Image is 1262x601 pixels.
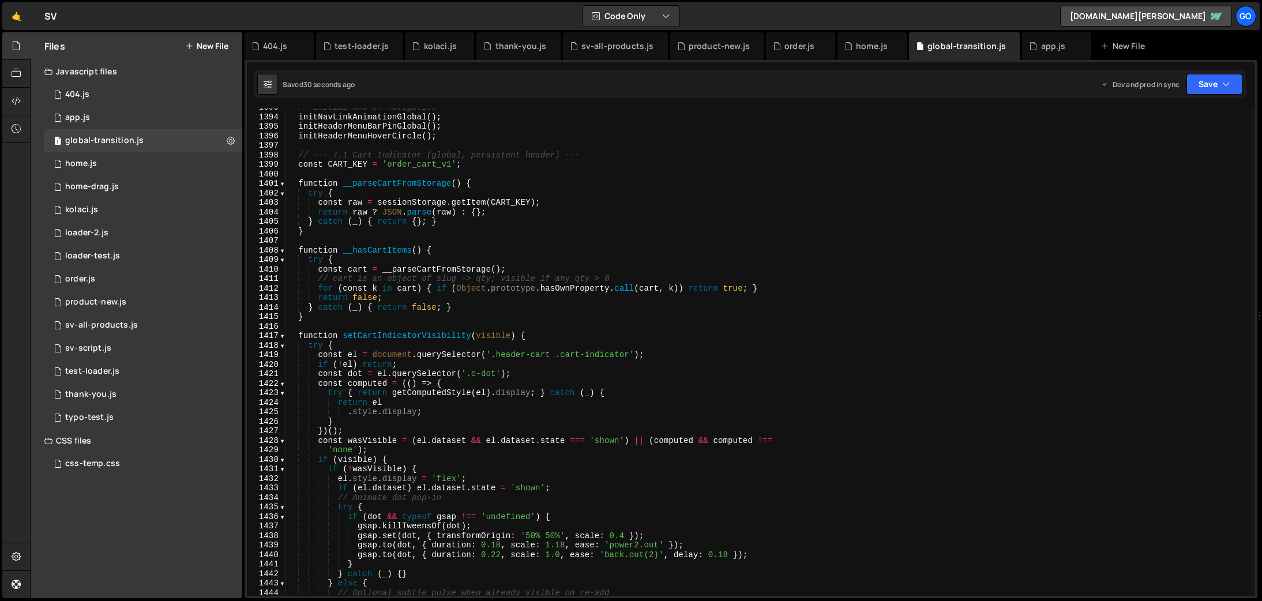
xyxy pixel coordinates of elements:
[185,42,228,51] button: New File
[65,89,89,100] div: 404.js
[247,227,286,236] div: 1406
[247,208,286,217] div: 1404
[1101,40,1149,52] div: New File
[247,550,286,560] div: 1440
[247,464,286,474] div: 1431
[44,152,242,175] div: 14248/38890.js
[247,331,286,341] div: 1417
[247,341,286,351] div: 1418
[65,320,138,330] div: sv-all-products.js
[784,40,814,52] div: order.js
[1060,6,1232,27] a: [DOMAIN_NAME][PERSON_NAME]
[65,159,97,169] div: home.js
[247,426,286,436] div: 1427
[44,452,242,475] div: 14248/38037.css
[247,312,286,322] div: 1415
[303,80,355,89] div: 30 seconds ago
[247,141,286,151] div: 1397
[247,369,286,379] div: 1421
[581,40,654,52] div: sv-all-products.js
[247,322,286,332] div: 1416
[247,255,286,265] div: 1409
[65,389,117,400] div: thank-you.js
[247,588,286,598] div: 1444
[54,137,61,147] span: 1
[44,198,242,221] div: 14248/45841.js
[44,406,242,429] div: 14248/43355.js
[689,40,750,52] div: product-new.js
[247,217,286,227] div: 1405
[247,502,286,512] div: 1435
[247,474,286,484] div: 1432
[247,170,286,179] div: 1400
[247,293,286,303] div: 1413
[65,343,111,354] div: sv-script.js
[247,160,286,170] div: 1399
[1235,6,1256,27] div: go
[44,337,242,360] div: 14248/36561.js
[247,236,286,246] div: 1407
[247,132,286,141] div: 1396
[283,80,355,89] div: Saved
[247,189,286,198] div: 1402
[247,360,286,370] div: 1420
[65,274,95,284] div: order.js
[44,245,242,268] div: 14248/42454.js
[263,40,287,52] div: 404.js
[247,579,286,588] div: 1443
[44,221,242,245] div: 14248/42526.js
[247,407,286,417] div: 1425
[44,9,57,23] div: SV
[31,429,242,452] div: CSS files
[65,412,114,423] div: typo-test.js
[44,360,242,383] div: 14248/46529.js
[335,40,389,52] div: test-loader.js
[44,106,242,129] div: 14248/38152.js
[247,417,286,427] div: 1426
[65,136,144,146] div: global-transition.js
[247,512,286,522] div: 1436
[583,6,679,27] button: Code Only
[65,205,98,215] div: kolaci.js
[65,228,108,238] div: loader-2.js
[44,175,242,198] div: 14248/40457.js
[247,531,286,541] div: 1438
[247,559,286,569] div: 1441
[65,182,119,192] div: home-drag.js
[927,40,1006,52] div: global-transition.js
[247,483,286,493] div: 1433
[44,383,242,406] div: 14248/42099.js
[247,265,286,275] div: 1410
[44,129,242,152] div: 14248/41685.js
[65,459,120,469] div: css-temp.css
[65,297,126,307] div: product-new.js
[247,284,286,294] div: 1412
[2,2,31,30] a: 🤙
[44,268,242,291] div: 14248/41299.js
[247,398,286,408] div: 1424
[1101,80,1180,89] div: Dev and prod in sync
[247,179,286,189] div: 1401
[65,112,90,123] div: app.js
[247,350,286,360] div: 1419
[247,303,286,313] div: 1414
[247,388,286,398] div: 1423
[424,40,457,52] div: kolaci.js
[247,455,286,465] div: 1430
[247,246,286,256] div: 1408
[1041,40,1066,52] div: app.js
[65,366,119,377] div: test-loader.js
[247,274,286,284] div: 1411
[247,540,286,550] div: 1439
[247,379,286,389] div: 1422
[44,40,65,52] h2: Files
[247,493,286,503] div: 1434
[247,112,286,122] div: 1394
[247,122,286,132] div: 1395
[247,151,286,160] div: 1398
[31,60,242,83] div: Javascript files
[247,445,286,455] div: 1429
[247,436,286,446] div: 1428
[247,521,286,531] div: 1437
[44,291,242,314] div: 14248/39945.js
